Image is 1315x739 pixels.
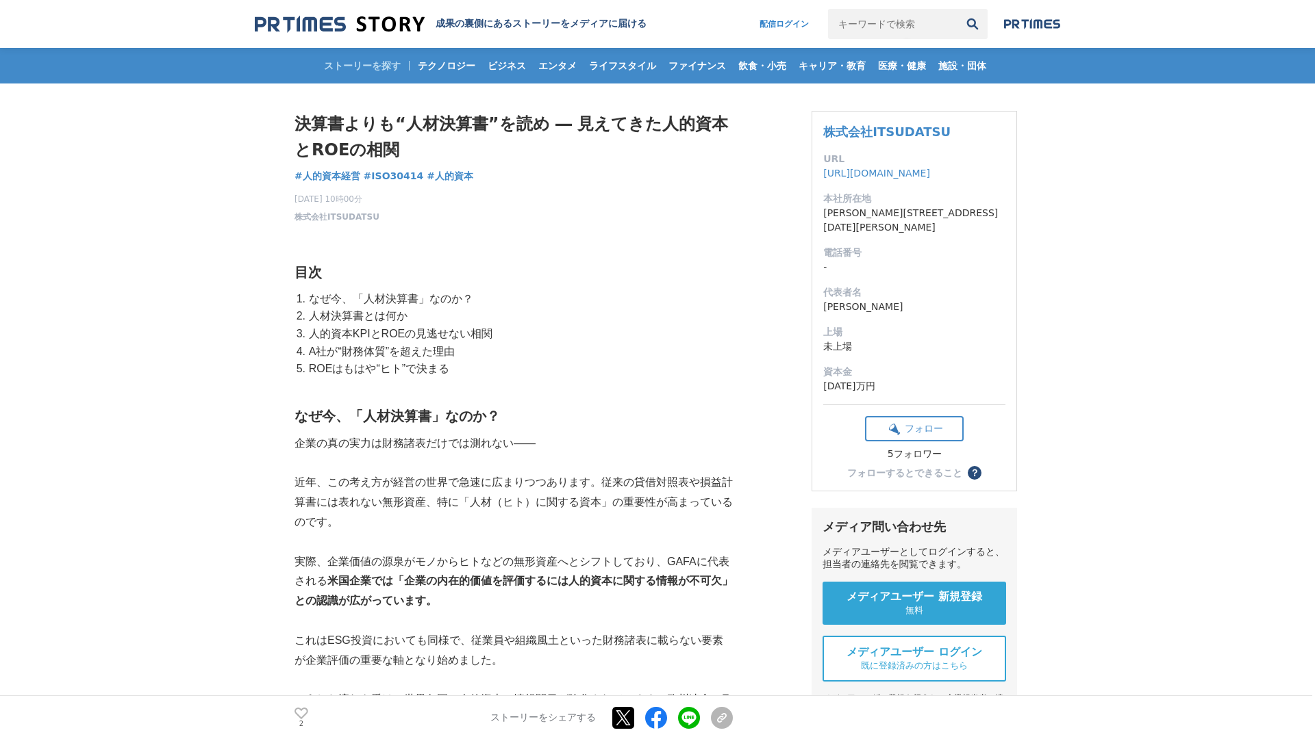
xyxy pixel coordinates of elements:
span: 施設・団体 [933,60,992,72]
a: ライフスタイル [584,48,662,83]
div: メディア問い合わせ先 [823,519,1006,535]
div: 5フォロワー [865,448,964,461]
span: ？ [970,468,979,478]
a: エンタメ [533,48,582,83]
a: #ISO30414 [364,169,424,183]
span: テクノロジー [412,60,481,72]
img: 成果の裏側にあるストーリーをメディアに届ける [255,15,425,34]
h2: 成果の裏側にあるストーリーをメディアに届ける [436,18,647,30]
span: メディアユーザー 新規登録 [847,590,982,604]
li: 人的資本KPIとROEの見逃せない相関 [305,325,733,343]
strong: 米国企業では「企業の内在的価値を評価するには人的資本に関する情報が不可欠」との認識が広がっています。 [295,575,733,606]
p: 企業の真の実力は財務諸表だけでは測れない―― [295,434,733,454]
span: エンタメ [533,60,582,72]
span: #人的資本 [427,170,473,182]
p: 実際、企業価値の源泉がモノからヒトなどの無形資産へとシフトしており、GAFAに代表される [295,552,733,611]
dd: 未上場 [823,339,1005,354]
dt: URL [823,152,1005,166]
span: 飲食・小売 [733,60,792,72]
li: ROEはもはや“ヒト”で決まる [305,360,733,378]
a: メディアユーザー ログイン 既に登録済みの方はこちら [823,636,1006,682]
dt: 資本金 [823,365,1005,379]
a: 施設・団体 [933,48,992,83]
h1: 決算書よりも“人材決算書”を読め ― 見えてきた人的資本とROEの相関 [295,111,733,164]
a: 医療・健康 [873,48,931,83]
dd: - [823,260,1005,274]
p: ストーリーをシェアする [490,712,596,724]
input: キーワードで検索 [828,9,957,39]
a: メディアユーザー 新規登録 無料 [823,582,1006,625]
p: これはESG投資においても同様で、従業員や組織風土といった財務諸表に載らない要素が企業評価の重要な軸となり始めました。 [295,631,733,671]
p: 2 [295,721,308,727]
a: #人的資本経営 [295,169,360,183]
a: ビジネス [482,48,531,83]
dt: 本社所在地 [823,192,1005,206]
button: 検索 [957,9,988,39]
a: #人的資本 [427,169,473,183]
span: #人的資本経営 [295,170,360,182]
dt: 代表者名 [823,285,1005,300]
span: ライフスタイル [584,60,662,72]
span: 無料 [905,604,923,617]
p: 近年、この考え方が経営の世界で急速に広まりつつあります。従来の貸借対照表や損益計算書には表れない無形資産、特に「人材（ヒト）に関する資本」の重要性が高まっているのです。 [295,473,733,532]
span: ファイナンス [663,60,731,72]
a: 飲食・小売 [733,48,792,83]
dd: [DATE]万円 [823,379,1005,393]
a: キャリア・教育 [793,48,871,83]
span: キャリア・教育 [793,60,871,72]
dt: 上場 [823,325,1005,339]
a: ファイナンス [663,48,731,83]
a: 株式会社ITSUDATSU [295,211,379,223]
span: [DATE] 10時00分 [295,193,379,205]
strong: 目次 [295,265,322,280]
div: フォローするとできること [847,468,962,478]
img: prtimes [1004,18,1060,29]
div: メディアユーザーとしてログインすると、担当者の連絡先を閲覧できます。 [823,546,1006,571]
li: 人材決算書とは何か [305,307,733,325]
a: テクノロジー [412,48,481,83]
span: ビジネス [482,60,531,72]
a: 配信ログイン [746,9,823,39]
span: 医療・健康 [873,60,931,72]
li: なぜ今、「人材決算書」なのか？ [305,290,733,308]
a: [URL][DOMAIN_NAME] [823,168,930,179]
strong: なぜ今、「人材決算書」なのか？ [295,409,500,424]
a: 株式会社ITSUDATSU [823,125,951,139]
li: A社が“財務体質”を超えた理由 [305,343,733,361]
button: ？ [968,466,981,480]
dt: 電話番号 [823,246,1005,260]
span: #ISO30414 [364,170,424,182]
a: 成果の裏側にあるストーリーをメディアに届ける 成果の裏側にあるストーリーをメディアに届ける [255,15,647,34]
span: メディアユーザー ログイン [847,645,982,660]
button: フォロー [865,416,964,441]
span: 既に登録済みの方はこちら [861,660,968,672]
dd: [PERSON_NAME][STREET_ADDRESS][DATE][PERSON_NAME] [823,206,1005,235]
dd: [PERSON_NAME] [823,300,1005,314]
